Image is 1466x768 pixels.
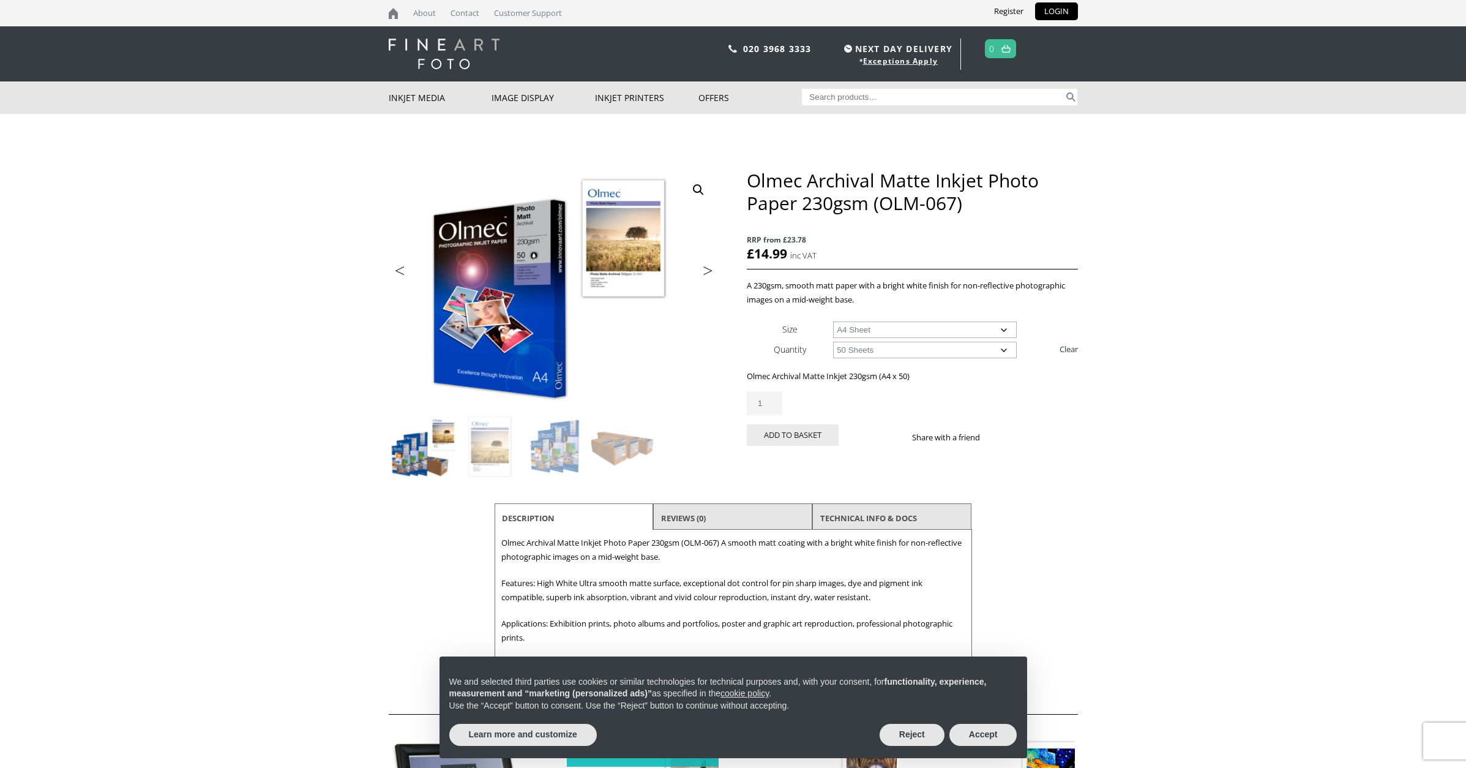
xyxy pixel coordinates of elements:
img: Olmec Archival Matte Inkjet Photo Paper 230gsm (OLM-067) - Image 4 [591,414,657,480]
p: Applications: Exhibition prints, photo albums and portfolios, poster and graphic art reproduction... [501,617,965,645]
a: TECHNICAL INFO & DOCS [820,507,917,529]
img: basket.svg [1001,45,1011,53]
img: facebook sharing button [995,432,1004,442]
a: Inkjet Media [389,81,492,114]
img: Olmec Archival Matte Inkjet Photo Paper 230gsm (OLM-067) - Image 2 [457,414,523,480]
button: Accept [949,724,1017,746]
label: Quantity [774,344,806,355]
h1: Olmec Archival Matte Inkjet Photo Paper 230gsm (OLM-067) [747,169,1077,214]
a: cookie policy [720,688,769,698]
a: 020 3968 3333 [743,43,812,55]
p: We and selected third parties use cookies or similar technologies for technical purposes and, wit... [449,676,1017,700]
input: Product quantity [747,391,782,415]
a: Exceptions Apply [863,56,938,66]
img: phone.svg [728,45,737,53]
p: A 230gsm, smooth matt paper with a bright white finish for non-reflective photographic images on ... [747,279,1077,307]
img: Olmec Archival Matte Inkjet Photo Paper 230gsm (OLM-067) [389,414,455,480]
a: 0 [989,40,995,58]
a: Offers [698,81,802,114]
p: Features: High White Ultra smooth matte surface, exceptional dot control for pin sharp images, dy... [501,576,965,604]
a: Reviews (0) [661,507,706,529]
a: LOGIN [1035,2,1078,20]
a: Image Display [492,81,595,114]
a: View full-screen image gallery [687,179,709,201]
span: £ [747,245,754,262]
img: time.svg [844,45,852,53]
a: Clear options [1060,339,1078,359]
p: Olmec Archival Matte Inkjet Photo Paper 230gsm (OLM-067) A smooth matt coating with a bright whit... [501,536,965,564]
bdi: 14.99 [747,245,787,262]
p: Share with a friend [912,431,995,445]
span: NEXT DAY DELIVERY [841,42,952,56]
span: RRP from £23.78 [747,233,1077,247]
input: Search products… [802,89,1064,105]
img: Olmec-Photo-Matte-Archival-230gsm_OLM-67_Sheet-Format-Inkjet-Photo-Paper [389,169,719,413]
label: Size [782,323,798,335]
button: Search [1064,89,1078,105]
img: Olmec Archival Matte Inkjet Photo Paper 230gsm (OLM-067) - Image 3 [524,414,590,480]
a: Description [502,507,555,529]
h2: Related products [389,695,1078,715]
button: Add to basket [747,424,839,446]
a: Register [985,2,1033,20]
img: email sharing button [1024,432,1034,442]
button: Reject [880,724,944,746]
strong: functionality, experience, measurement and “marketing (personalized ads)” [449,677,987,699]
a: Inkjet Printers [595,81,698,114]
div: Notice [430,647,1037,768]
img: twitter sharing button [1009,432,1019,442]
button: Learn more and customize [449,724,597,746]
img: logo-white.svg [389,39,499,69]
p: Olmec Archival Matte Inkjet 230gsm (A4 x 50) [747,369,1077,383]
p: Use the “Accept” button to consent. Use the “Reject” button to continue without accepting. [449,700,1017,712]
